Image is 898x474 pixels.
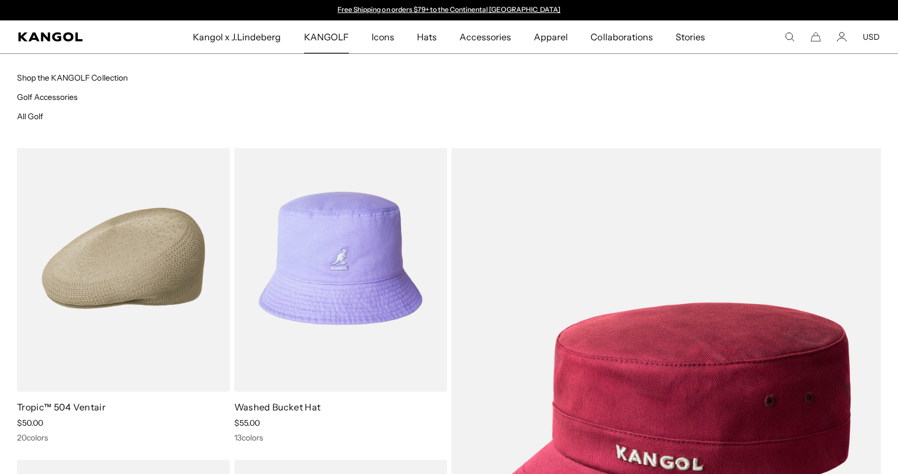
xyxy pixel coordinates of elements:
div: 13 colors [234,433,447,443]
div: 1 of 2 [332,6,566,15]
span: $50.00 [17,418,43,428]
button: USD [863,32,880,42]
span: Kangol x J.Lindeberg [193,20,281,53]
a: Washed Bucket Hat [234,401,321,413]
a: Kangol x J.Lindeberg [182,20,293,53]
span: KANGOLF [304,20,349,53]
span: Stories [676,20,705,53]
a: Account [837,32,847,42]
a: Icons [360,20,406,53]
div: 20 colors [17,433,230,443]
a: All Golf [17,111,43,121]
a: KANGOLF [293,20,360,53]
img: Tropic™ 504 Ventair [17,125,230,392]
a: Tropic™ 504 Ventair [17,401,106,413]
a: Free Shipping on orders $79+ to the Continental [GEOGRAPHIC_DATA] [338,5,560,14]
span: Apparel [534,20,568,53]
img: Washed Bucket Hat [234,125,447,392]
span: Icons [372,20,394,53]
div: Announcement [332,6,566,15]
a: Shop the KANGOLF Collection [17,73,128,83]
summary: Search here [785,32,795,42]
span: $55.00 [234,418,260,428]
a: Accessories [448,20,522,53]
a: Collaborations [579,20,664,53]
a: Hats [406,20,448,53]
slideshow-component: Announcement bar [332,6,566,15]
span: Accessories [459,20,511,53]
a: Stories [664,20,716,53]
span: Hats [417,20,437,53]
span: Collaborations [591,20,652,53]
a: Apparel [522,20,579,53]
a: Golf Accessories [17,92,78,102]
button: Cart [811,32,821,42]
a: Kangol [18,32,127,41]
